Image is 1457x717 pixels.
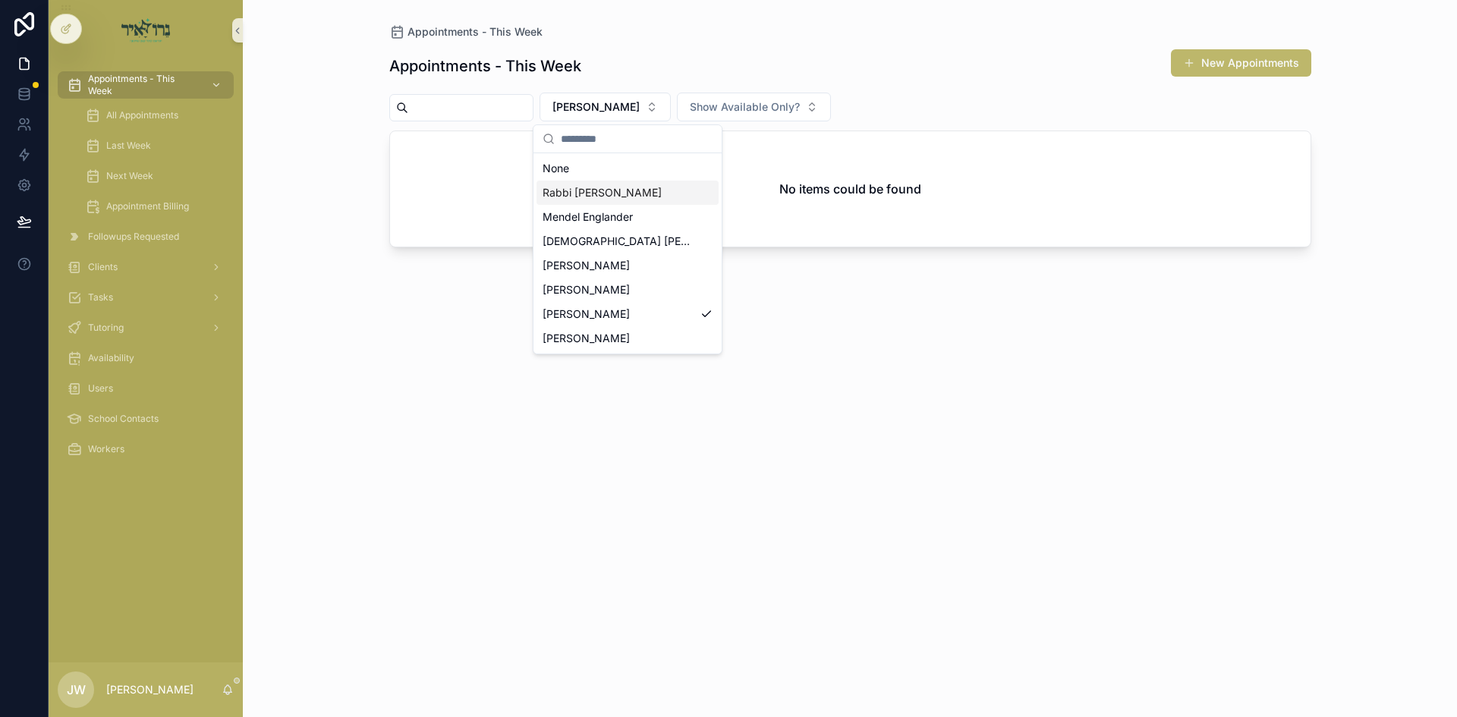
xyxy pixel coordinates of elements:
span: [DEMOGRAPHIC_DATA] [PERSON_NAME] [543,234,694,249]
span: Clients [88,261,118,273]
a: Followups Requested [58,223,234,250]
a: Workers [58,436,234,463]
a: Clients [58,253,234,281]
h2: No items could be found [779,180,921,198]
span: Show Available Only? [690,99,800,115]
span: Tasks [88,291,113,303]
a: Appointments - This Week [58,71,234,99]
span: Workers [88,443,124,455]
span: [PERSON_NAME] [552,99,640,115]
span: Tutoring [88,322,124,334]
span: School Contacts [88,413,159,425]
h1: Appointments - This Week [389,55,581,77]
a: Last Week [76,132,234,159]
a: All Appointments [76,102,234,129]
button: Select Button [540,93,671,121]
a: School Contacts [58,405,234,432]
span: Appointments - This Week [88,73,199,97]
span: Availability [88,352,134,364]
a: Appointments - This Week [389,24,543,39]
span: [PERSON_NAME] [543,282,630,297]
span: Next Week [106,170,153,182]
span: Rabbi [PERSON_NAME] [543,185,662,200]
button: Select Button [677,93,831,121]
img: App logo [121,18,171,42]
p: [PERSON_NAME] [106,682,194,697]
span: Users [88,382,113,395]
a: Appointment Billing [76,193,234,220]
div: Suggestions [533,153,722,354]
div: None [537,156,719,181]
span: Last Week [106,140,151,152]
span: Mendel Englander [543,209,633,225]
a: Tasks [58,284,234,311]
span: JW [67,681,86,699]
a: Tutoring [58,314,234,341]
span: Followups Requested [88,231,179,243]
a: Users [58,375,234,402]
span: [PERSON_NAME] [543,331,630,346]
div: scrollable content [49,61,243,483]
span: [PERSON_NAME] [543,307,630,322]
a: Next Week [76,162,234,190]
span: All Appointments [106,109,178,121]
a: Availability [58,344,234,372]
span: Appointment Billing [106,200,189,212]
span: [PERSON_NAME] [543,258,630,273]
button: New Appointments [1171,49,1311,77]
span: Appointments - This Week [408,24,543,39]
